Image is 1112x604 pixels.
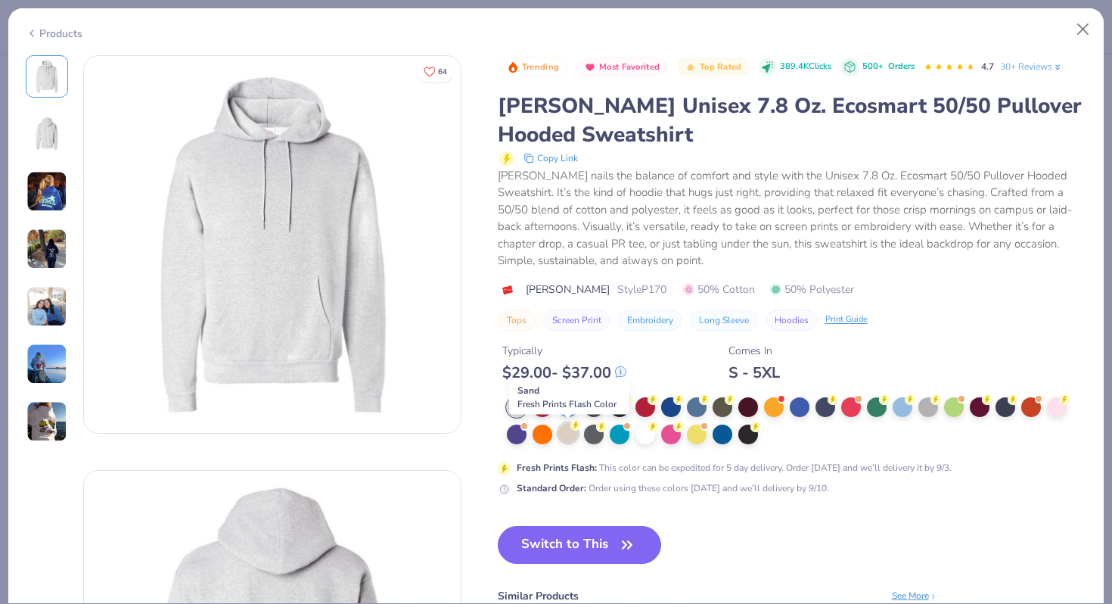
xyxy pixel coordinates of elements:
[499,58,567,77] button: Badge Button
[690,310,758,331] button: Long Sleeve
[888,61,915,72] span: Orders
[517,481,829,495] div: Order using these colors [DATE] and we’ll delivery by 9/10.
[517,462,597,474] strong: Fresh Prints Flash :
[683,282,755,297] span: 50% Cotton
[685,61,697,73] img: Top Rated sort
[862,61,915,73] div: 500+
[498,310,536,331] button: Tops
[498,92,1087,149] div: [PERSON_NAME] Unisex 7.8 Oz. Ecosmart 50/50 Pullover Hooded Sweatshirt
[517,461,952,475] div: This color can be expedited for 5 day delivery. Order [DATE] and we’ll delivery it by 9/3.
[26,401,67,442] img: User generated content
[584,61,596,73] img: Most Favorited sort
[981,61,994,73] span: 4.7
[498,167,1087,269] div: [PERSON_NAME] nails the balance of comfort and style with the Unisex 7.8 Oz. Ecosmart 50/50 Pullo...
[29,58,65,95] img: Front
[498,284,518,296] img: brand logo
[502,343,626,359] div: Typically
[26,286,67,327] img: User generated content
[618,310,682,331] button: Embroidery
[526,282,610,297] span: [PERSON_NAME]
[417,61,454,83] button: Like
[26,344,67,385] img: User generated content
[509,380,629,415] div: Sand
[617,282,666,297] span: Style P170
[700,63,742,71] span: Top Rated
[522,63,559,71] span: Trending
[728,363,780,382] div: S - 5XL
[576,58,668,77] button: Badge Button
[498,526,662,564] button: Switch to This
[517,398,617,410] span: Fresh Prints Flash Color
[29,116,65,152] img: Back
[438,68,447,76] span: 64
[892,589,938,602] div: See More
[84,56,461,433] img: Front
[924,55,975,79] div: 4.7 Stars
[780,61,831,73] span: 389.4K Clicks
[519,149,582,167] button: copy to clipboard
[543,310,610,331] button: Screen Print
[677,58,750,77] button: Badge Button
[1000,60,1063,73] a: 30+ Reviews
[770,282,854,297] span: 50% Polyester
[1069,15,1098,44] button: Close
[766,310,818,331] button: Hoodies
[728,343,780,359] div: Comes In
[26,229,67,269] img: User generated content
[26,171,67,212] img: User generated content
[26,26,82,42] div: Products
[517,482,586,494] strong: Standard Order :
[599,63,660,71] span: Most Favorited
[825,313,868,326] div: Print Guide
[507,61,519,73] img: Trending sort
[498,588,579,604] div: Similar Products
[502,363,626,382] div: $ 29.00 - $ 37.00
